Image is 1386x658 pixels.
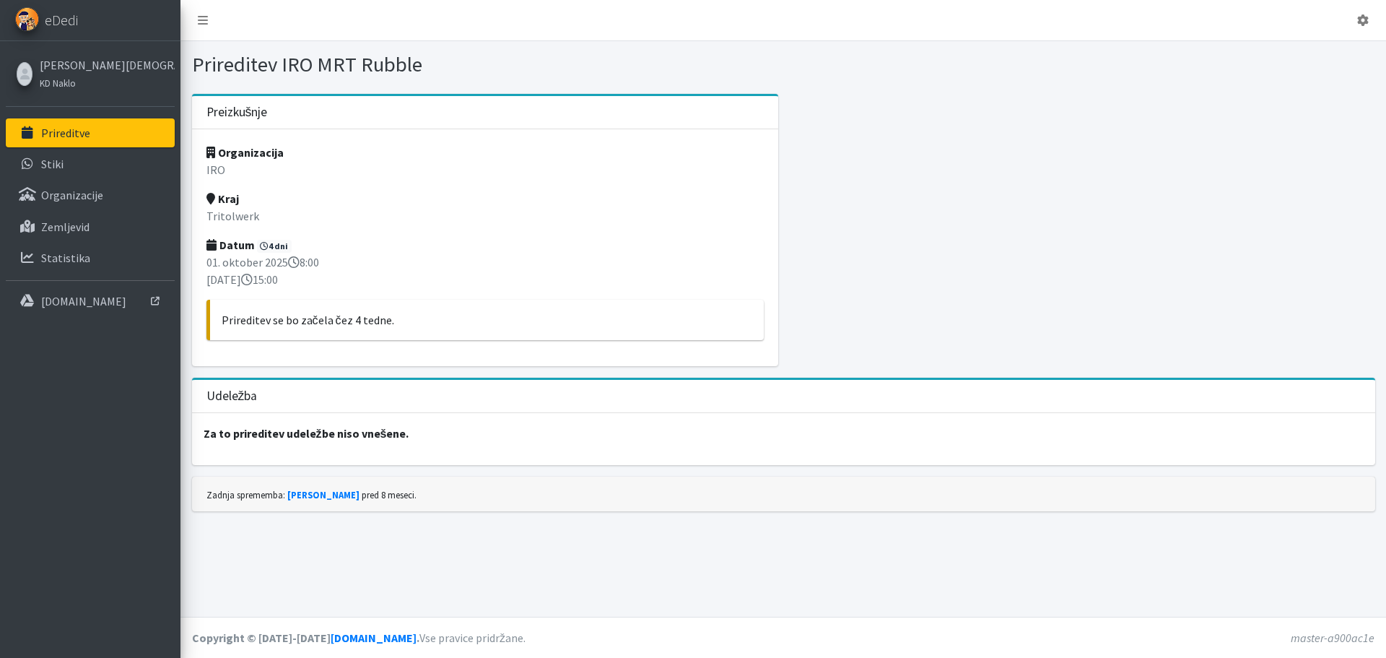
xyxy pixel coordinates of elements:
p: Stiki [41,157,64,171]
img: eDedi [15,7,39,31]
p: Prireditve [41,126,90,140]
em: master-a900ac1e [1291,631,1374,645]
h3: Preizkušnje [206,105,268,120]
small: Zadnja sprememba: pred 8 meseci. [206,489,417,501]
a: Prireditve [6,118,175,147]
p: Zemljevid [41,220,90,234]
strong: Organizacija [206,145,284,160]
a: [DOMAIN_NAME] [331,631,417,645]
span: 4 dni [257,240,292,253]
p: [DOMAIN_NAME] [41,294,126,308]
h1: Prireditev IRO MRT Rubble [192,52,778,77]
p: Statistika [41,251,90,265]
strong: Kraj [206,191,239,206]
p: Organizacije [41,188,103,202]
p: 01. oktober 2025 8:00 [DATE] 15:00 [206,254,764,288]
strong: Datum [206,238,255,252]
a: Stiki [6,150,175,178]
strong: Copyright © [DATE]-[DATE] . [192,631,419,645]
p: Tritolwerk [206,207,764,225]
a: [PERSON_NAME] [287,489,359,501]
footer: Vse pravice pridržane. [180,617,1386,658]
strong: Za to prireditev udeležbe niso vnešene. [204,426,409,441]
p: IRO [206,161,764,178]
span: eDedi [45,9,78,31]
a: [PERSON_NAME][DEMOGRAPHIC_DATA] [40,56,171,74]
a: Zemljevid [6,212,175,241]
h3: Udeležba [206,389,258,404]
a: [DOMAIN_NAME] [6,287,175,316]
a: Organizacije [6,181,175,209]
a: KD Naklo [40,74,171,91]
a: Statistika [6,243,175,272]
small: KD Naklo [40,77,76,89]
p: Prireditev se bo začela čez 4 tedne. [222,311,752,329]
